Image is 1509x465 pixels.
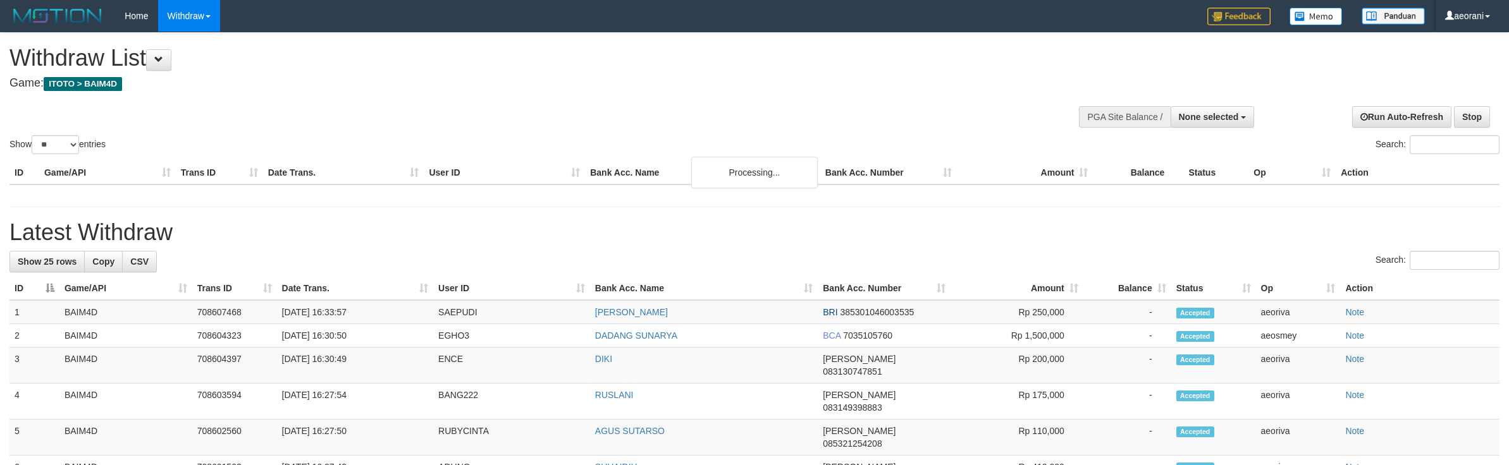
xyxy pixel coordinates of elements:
img: Feedback.jpg [1207,8,1271,25]
td: BAIM4D [59,324,192,347]
td: BAIM4D [59,383,192,420]
th: Bank Acc. Number: activate to sort column ascending [818,277,951,300]
td: 708603594 [192,383,277,420]
a: Stop [1454,106,1490,128]
td: 1 [9,300,59,324]
td: aeoriva [1256,420,1341,456]
th: Balance: activate to sort column ascending [1083,277,1171,300]
td: aeoriva [1256,347,1341,383]
td: BAIM4D [59,420,192,456]
label: Search: [1376,135,1500,154]
th: Op [1248,161,1336,184]
td: aeoriva [1256,383,1341,420]
h4: Game: [9,77,994,90]
img: panduan.png [1362,8,1425,25]
th: Date Trans. [263,161,424,184]
th: Game/API [39,161,176,184]
span: Copy 385301046003535 to clipboard [840,307,914,317]
span: Accepted [1176,354,1214,365]
td: BANG222 [433,383,590,420]
a: Copy [84,251,123,272]
td: Rp 175,000 [951,383,1083,420]
td: aeosmey [1256,324,1341,347]
span: BRI [823,307,837,317]
th: Amount: activate to sort column ascending [951,277,1083,300]
div: PGA Site Balance / [1079,106,1170,128]
div: Processing... [691,157,818,188]
td: ENCE [433,347,590,383]
th: Status: activate to sort column ascending [1171,277,1256,300]
a: Note [1345,307,1364,317]
a: CSV [122,251,157,272]
span: None selected [1179,112,1239,122]
span: Accepted [1176,331,1214,342]
td: Rp 200,000 [951,347,1083,383]
td: 708602560 [192,420,277,456]
a: DADANG SUNARYA [595,330,677,341]
td: [DATE] 16:27:54 [277,383,434,420]
a: Note [1345,390,1364,400]
td: Rp 250,000 [951,300,1083,324]
td: [DATE] 16:30:49 [277,347,434,383]
th: Game/API: activate to sort column ascending [59,277,192,300]
span: Copy [92,257,114,267]
a: AGUS SUTARSO [595,426,665,436]
th: Action [1336,161,1500,184]
span: Accepted [1176,390,1214,401]
input: Search: [1410,251,1500,270]
td: Rp 110,000 [951,420,1083,456]
th: Status [1183,161,1248,184]
th: ID: activate to sort column descending [9,277,59,300]
th: Bank Acc. Number [820,161,957,184]
td: BAIM4D [59,347,192,383]
a: DIKI [595,354,612,364]
a: RUSLANI [595,390,634,400]
td: EGHO3 [433,324,590,347]
td: [DATE] 16:30:50 [277,324,434,347]
span: ITOTO > BAIM4D [44,77,122,91]
img: MOTION_logo.png [9,6,106,25]
th: Date Trans.: activate to sort column ascending [277,277,434,300]
button: None selected [1171,106,1255,128]
td: 4 [9,383,59,420]
label: Search: [1376,251,1500,270]
td: - [1083,324,1171,347]
a: Note [1345,354,1364,364]
th: Op: activate to sort column ascending [1256,277,1341,300]
span: [PERSON_NAME] [823,390,896,400]
td: - [1083,300,1171,324]
td: 3 [9,347,59,383]
td: [DATE] 16:27:50 [277,420,434,456]
th: Balance [1093,161,1183,184]
a: Note [1345,330,1364,341]
td: - [1083,383,1171,420]
a: Note [1345,426,1364,436]
span: Accepted [1176,308,1214,318]
th: User ID: activate to sort column ascending [433,277,590,300]
td: RUBYCINTA [433,420,590,456]
th: Bank Acc. Name [585,161,820,184]
select: Showentries [32,135,79,154]
td: 708607468 [192,300,277,324]
th: Trans ID: activate to sort column ascending [192,277,277,300]
td: 708604323 [192,324,277,347]
span: [PERSON_NAME] [823,354,896,364]
th: Action [1340,277,1500,300]
td: - [1083,420,1171,456]
span: Copy 083130747851 to clipboard [823,366,882,377]
td: BAIM4D [59,300,192,324]
h1: Latest Withdraw [9,220,1500,245]
span: Accepted [1176,426,1214,437]
td: Rp 1,500,000 [951,324,1083,347]
td: SAEPUDI [433,300,590,324]
label: Show entries [9,135,106,154]
td: 5 [9,420,59,456]
th: Trans ID [176,161,263,184]
a: Run Auto-Refresh [1352,106,1451,128]
td: 708604397 [192,347,277,383]
span: Copy 7035105760 to clipboard [843,330,892,341]
th: Amount [957,161,1093,184]
a: [PERSON_NAME] [595,307,668,317]
td: [DATE] 16:33:57 [277,300,434,324]
th: User ID [424,161,585,184]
